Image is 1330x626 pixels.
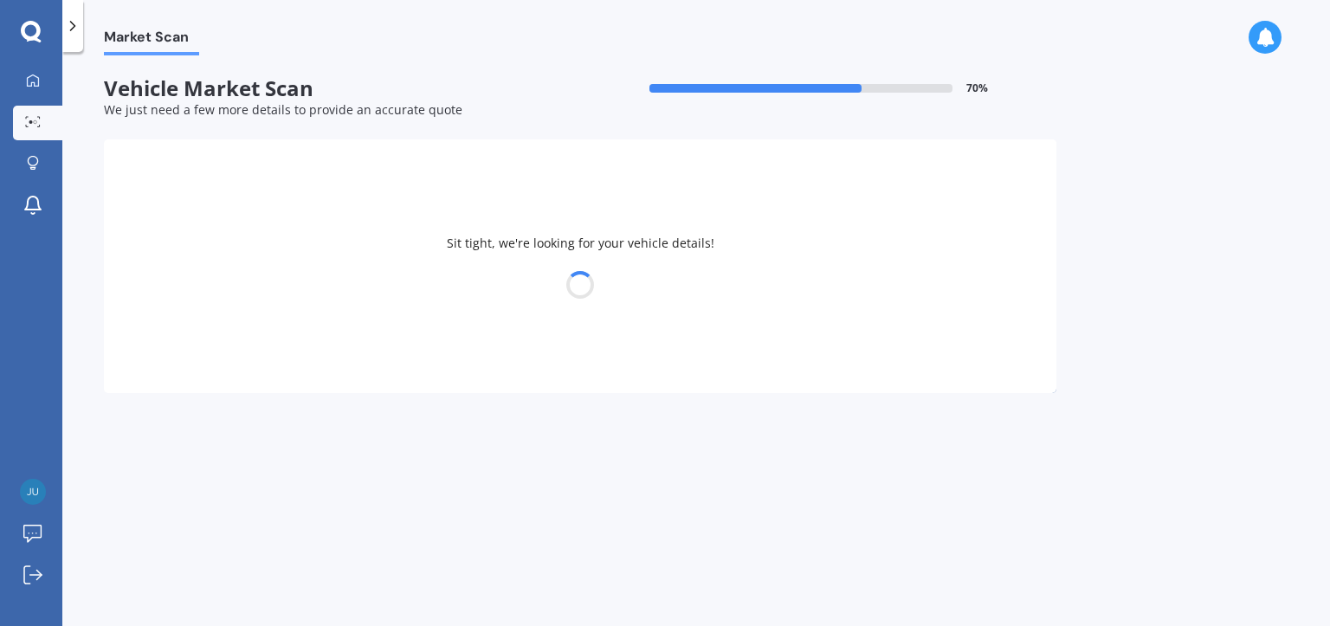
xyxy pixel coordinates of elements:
span: Vehicle Market Scan [104,76,580,101]
span: Market Scan [104,29,199,52]
span: 70 % [966,82,988,94]
div: Sit tight, we're looking for your vehicle details! [104,139,1056,393]
span: We just need a few more details to provide an accurate quote [104,101,462,118]
img: b0493d139d01417c9a8014ce424976c5 [20,479,46,505]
